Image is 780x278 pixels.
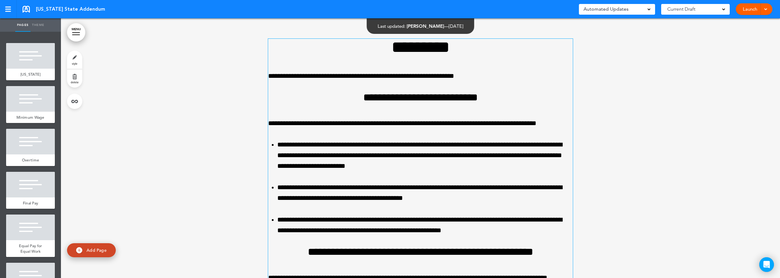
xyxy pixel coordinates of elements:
a: style [67,51,82,69]
a: MENU [67,23,85,42]
a: Minimum Wage [6,112,55,123]
a: Pages [15,18,30,32]
span: delete [71,80,79,84]
a: Final Pay [6,197,55,209]
span: Last updated: [378,23,406,29]
img: add.svg [76,247,82,253]
span: Automated Updates [583,5,629,13]
span: style [72,62,77,65]
a: Equal Pay for Equal Work [6,240,55,257]
a: delete [67,69,82,88]
span: [US_STATE] [20,72,41,77]
a: Overtime [6,154,55,166]
div: — [378,24,463,28]
a: Launch [740,3,760,15]
div: Open Intercom Messenger [759,257,774,272]
a: [US_STATE] [6,69,55,80]
a: Theme [30,18,46,32]
span: Current Draft [667,5,695,13]
span: [PERSON_NAME] [407,23,444,29]
a: Add Page [67,243,116,258]
span: Equal Pay for Equal Work [19,243,42,254]
span: Final Pay [23,200,38,206]
span: Add Page [87,247,107,253]
span: Overtime [22,157,39,163]
span: [US_STATE] State Addendum [36,6,105,13]
span: [DATE] [449,23,463,29]
span: Minimum Wage [16,115,44,120]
